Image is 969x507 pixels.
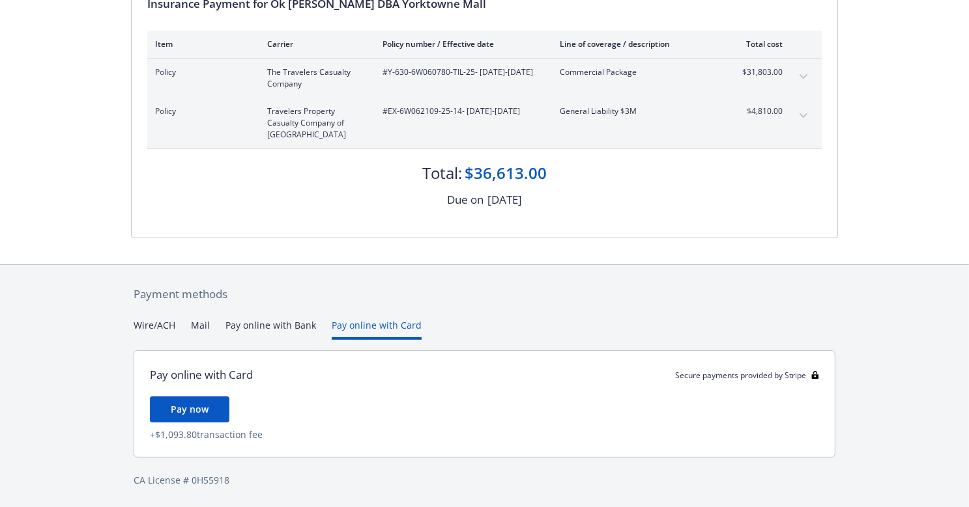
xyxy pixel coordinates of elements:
button: expand content [793,66,814,87]
button: expand content [793,105,814,126]
div: Payment methods [134,286,835,303]
span: Policy [155,66,246,78]
div: Item [155,38,246,49]
div: Secure payments provided by Stripe [675,370,819,381]
div: Pay online with Card [150,366,253,383]
div: CA License # 0H55918 [134,473,835,487]
div: + $1,093.80 transaction fee [150,428,819,441]
span: General Liability $3M [560,105,713,117]
span: The Travelers Casualty Company [267,66,362,90]
button: Pay now [150,396,229,422]
span: $4,810.00 [734,105,783,117]
div: PolicyThe Travelers Casualty Company#Y-630-6W060780-TIL-25- [DATE]-[DATE]Commercial Package$31,80... [147,59,822,98]
span: #Y-630-6W060780-TIL-25 - [DATE]-[DATE] [383,66,539,78]
span: Travelers Property Casualty Company of [GEOGRAPHIC_DATA] [267,105,362,141]
span: Commercial Package [560,66,713,78]
div: PolicyTravelers Property Casualty Company of [GEOGRAPHIC_DATA]#EX-6W062109-25-14- [DATE]-[DATE]Ge... [147,98,822,148]
span: Policy [155,105,246,117]
div: Line of coverage / description [560,38,713,49]
button: Mail [191,318,210,340]
span: Pay now [171,403,209,415]
button: Pay online with Bank [225,318,316,340]
div: Total cost [734,38,783,49]
span: $31,803.00 [734,66,783,78]
div: [DATE] [487,191,522,208]
div: Carrier [267,38,362,49]
button: Wire/ACH [134,318,175,340]
button: Pay online with Card [332,318,422,340]
div: Due on [447,191,484,208]
span: #EX-6W062109-25-14 - [DATE]-[DATE] [383,105,539,117]
div: Policy number / Effective date [383,38,539,49]
div: Total: [422,162,462,184]
div: $36,613.00 [465,162,547,184]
